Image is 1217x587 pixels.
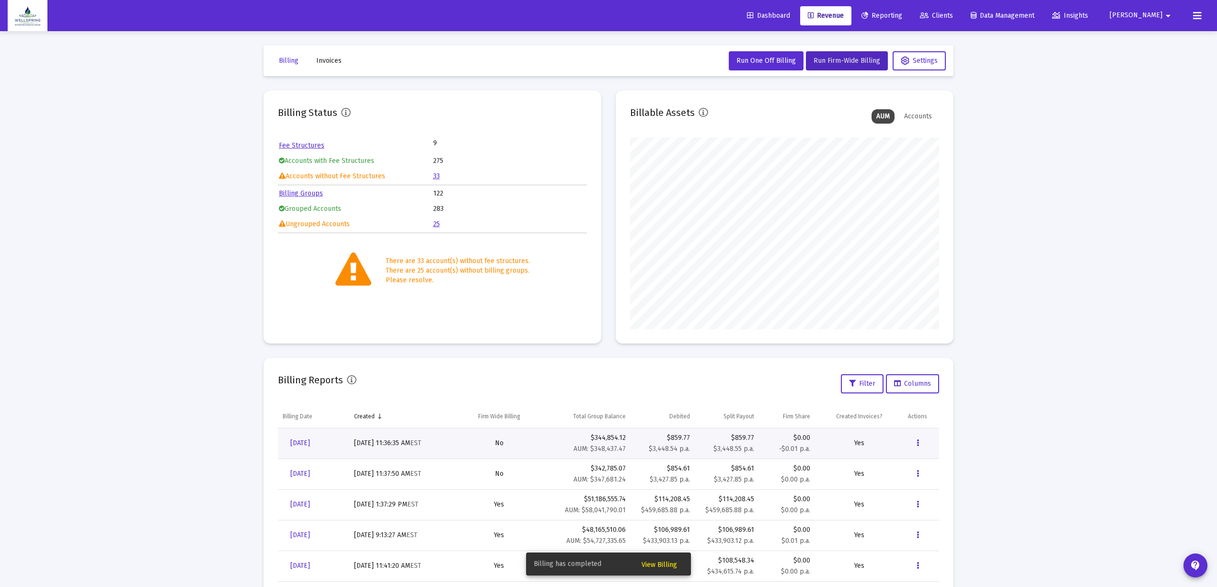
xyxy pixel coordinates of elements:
small: $0.01 p.a. [781,537,810,545]
div: [DATE] 1:37:29 PM [354,500,451,509]
td: Column Firm Share [759,405,815,428]
div: $854.61 [700,464,754,484]
span: Billing has completed [534,559,601,569]
div: Yes [461,561,538,571]
div: Total Group Balance [573,413,626,420]
a: Dashboard [739,6,798,25]
button: Run Firm-Wide Billing [806,51,888,70]
small: $434,615.74 p.a. [707,567,754,575]
button: Settings [893,51,946,70]
td: Column Created Invoices? [815,405,903,428]
span: [DATE] [290,470,310,478]
button: Billing [271,51,306,70]
a: [DATE] [283,464,318,483]
div: $48,165,510.06 [547,525,626,546]
span: Reporting [861,12,902,20]
td: 283 [433,202,586,216]
div: $344,854.12 [547,433,626,454]
span: [DATE] [290,439,310,447]
td: Ungrouped Accounts [279,217,432,231]
small: $3,427.85 p.a. [650,475,690,483]
span: Run Firm-Wide Billing [814,57,880,65]
small: EST [406,531,417,539]
img: Dashboard [15,6,40,25]
div: $859.77 [700,433,754,454]
span: Data Management [971,12,1034,20]
div: There are 25 account(s) without billing groups. [386,266,530,276]
div: Firm Wide Billing [478,413,520,420]
span: Clients [920,12,953,20]
small: AUM: $348,437.47 [574,445,626,453]
div: $0.00 [764,525,810,535]
small: $0.00 p.a. [781,567,810,575]
div: Yes [461,530,538,540]
small: $0.00 p.a. [781,506,810,514]
div: $854.61 [635,464,690,473]
small: AUM: $54,727,335.65 [566,537,626,545]
td: Accounts with Fee Structures [279,154,432,168]
button: Invoices [309,51,349,70]
div: Created Invoices? [836,413,883,420]
div: Accounts [899,109,937,124]
a: [DATE] [283,526,318,545]
td: Accounts without Fee Structures [279,169,432,184]
div: $106,989.61 [635,525,690,535]
div: Please resolve. [386,276,530,285]
h2: Billing Status [278,105,337,120]
td: Column Firm Wide Billing [456,405,542,428]
button: Columns [886,374,939,393]
div: Billing Date [283,413,312,420]
a: Clients [912,6,961,25]
a: [DATE] [283,495,318,514]
small: EST [410,470,421,478]
mat-icon: arrow_drop_down [1162,6,1174,25]
a: Reporting [854,6,910,25]
td: Column Total Group Balance [542,405,631,428]
small: $459,685.88 p.a. [705,506,754,514]
div: $108,548.34 [700,556,754,576]
mat-icon: contact_support [1190,560,1201,571]
a: 25 [433,220,440,228]
span: Columns [894,380,931,388]
span: Billing [279,57,299,65]
a: 33 [433,172,440,180]
td: Grouped Accounts [279,202,432,216]
td: Column Debited [631,405,695,428]
div: There are 33 account(s) without fee structures. [386,256,530,266]
td: Column Created [349,405,456,428]
small: AUM: $58,041,790.01 [565,506,626,514]
span: [PERSON_NAME] [1110,12,1162,20]
div: $0.00 [764,556,810,565]
div: Yes [820,469,898,479]
small: $3,427.85 p.a. [714,475,754,483]
div: $342,785.07 [547,464,626,484]
small: $0.00 p.a. [781,475,810,483]
h2: Billing Reports [278,372,343,388]
div: $51,186,555.74 [547,495,626,515]
div: $114,208.45 [635,495,690,504]
div: Yes [820,561,898,571]
td: Column Split Payout [695,405,759,428]
small: EST [410,439,421,447]
span: Revenue [808,12,844,20]
div: [DATE] 9:13:27 AM [354,530,451,540]
a: Data Management [963,6,1042,25]
div: $0.00 [764,495,810,504]
a: [DATE] [283,434,318,453]
div: [DATE] 11:37:50 AM [354,469,451,479]
div: $114,208.45 [700,495,754,515]
td: 275 [433,154,586,168]
small: $3,448.55 p.a. [713,445,754,453]
small: $3,448.54 p.a. [649,445,690,453]
div: Firm Share [783,413,810,420]
div: Split Payout [723,413,754,420]
div: $0.00 [764,464,810,473]
button: Filter [841,374,884,393]
div: Yes [820,500,898,509]
small: EST [407,500,418,508]
div: Created [354,413,375,420]
span: Run One Off Billing [736,57,796,65]
div: Actions [908,413,927,420]
div: No [461,469,538,479]
button: [PERSON_NAME] [1098,6,1185,25]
